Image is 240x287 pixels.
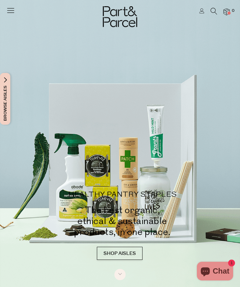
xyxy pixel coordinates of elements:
[103,6,137,27] img: Part&Parcel
[223,8,230,15] a: 0
[230,8,236,14] span: 0
[195,262,235,282] inbox-online-store-chat: Shopify online store chat
[19,205,226,237] h2: The best organic, ethical & sustainable products, in one place.
[97,247,142,260] a: SHOP AISLES
[19,191,226,199] p: HEALTHY PANTRY STAPLES
[2,73,9,125] span: Browse Aisles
